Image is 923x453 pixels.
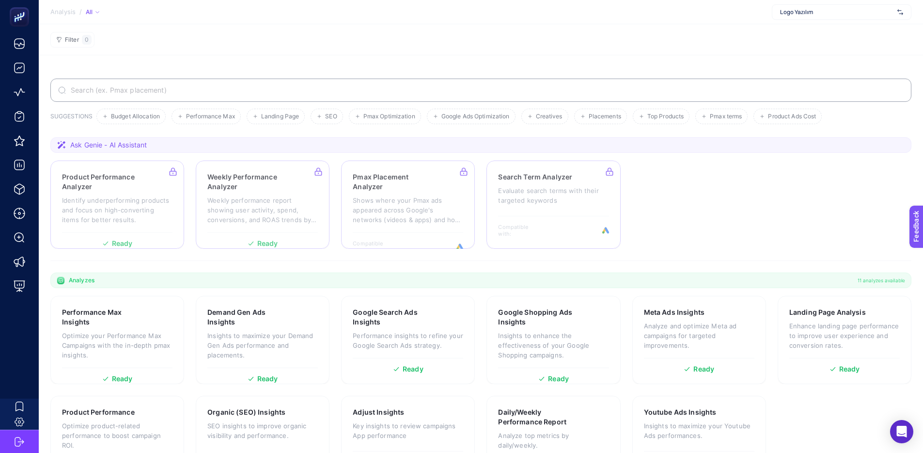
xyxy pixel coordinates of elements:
img: svg%3e [897,7,903,17]
div: All [86,8,99,16]
a: Performance Max InsightsOptimize your Performance Max Campaigns with the in-depth pmax insights.R... [50,296,184,384]
h3: Youtube Ads Insights [644,407,717,417]
p: Optimize product-related performance to boost campaign ROI. [62,421,172,450]
span: 11 analyzes available [858,276,905,284]
span: Ready [112,375,133,382]
span: Product Ads Cost [768,113,816,120]
span: Ready [257,375,278,382]
span: Ready [839,366,860,372]
span: Google Ads Optimization [441,113,510,120]
span: Pmax terms [710,113,742,120]
span: Placements [589,113,621,120]
p: Insights to maximize your Demand Gen Ads performance and placements. [207,331,318,360]
h3: Google Search Ads Insights [353,307,433,327]
a: Landing Page AnalysisEnhance landing page performance to improve user experience and conversion r... [778,296,911,384]
h3: Organic (SEO) Insights [207,407,285,417]
span: Creatives [536,113,563,120]
h3: Performance Max Insights [62,307,142,327]
p: Insights to maximize your Youtube Ads performances. [644,421,754,440]
a: Weekly Performance AnalyzerWeekly performance report showing user activity, spend, conversions, a... [196,161,329,249]
a: Search Term AnalyzerEvaluate search terms with their targeted keywordsCompatible with: [486,161,620,249]
p: Enhance landing page performance to improve user experience and conversion rates. [789,321,900,350]
h3: Adjust Insights [353,407,404,417]
span: Ready [693,366,714,372]
span: Budget Allocation [111,113,160,120]
span: Ready [548,375,569,382]
p: Performance insights to refine your Google Search Ads strategy. [353,331,463,350]
span: Top Products [647,113,684,120]
span: Logo Yazılım [780,8,893,16]
button: Filter0 [50,32,94,48]
h3: Landing Page Analysis [789,307,866,317]
a: Google Shopping Ads InsightsInsights to enhance the effectiveness of your Google Shopping campaig... [486,296,620,384]
h3: Daily/Weekly Performance Report [498,407,580,427]
h3: Demand Gen Ads Insights [207,307,287,327]
h3: Google Shopping Ads Insights [498,307,579,327]
p: Analyze and optimize Meta ad campaigns for targeted improvements. [644,321,754,350]
p: Analyze top metrics by daily/weekly. [498,431,609,450]
span: Landing Page [261,113,299,120]
a: Product Performance AnalyzerIdentify underperforming products and focus on high-converting items ... [50,161,184,249]
a: Google Search Ads InsightsPerformance insights to refine your Google Search Ads strategy.Ready [341,296,475,384]
p: SEO insights to improve organic visibility and performance. [207,421,318,440]
span: 0 [85,36,89,44]
span: Filter [65,36,79,44]
input: Search [69,86,904,94]
span: / [79,8,82,16]
h3: SUGGESTIONS [50,113,93,124]
div: Open Intercom Messenger [890,420,913,443]
h3: Meta Ads Insights [644,307,704,317]
span: Ask Genie - AI Assistant [70,140,147,150]
span: Feedback [6,3,37,11]
span: Pmax Optimization [363,113,415,120]
a: Demand Gen Ads InsightsInsights to maximize your Demand Gen Ads performance and placements.Ready [196,296,329,384]
h3: Product Performance [62,407,135,417]
a: Pmax Placement AnalyzerShows where your Pmax ads appeared across Google's networks (videos & apps... [341,161,475,249]
span: Analyzes [69,276,94,284]
a: Meta Ads InsightsAnalyze and optimize Meta ad campaigns for targeted improvements.Ready [632,296,766,384]
span: Ready [403,366,423,372]
span: Performance Max [186,113,235,120]
p: Optimize your Performance Max Campaigns with the in-depth pmax insights. [62,331,172,360]
p: Key insights to review campaigns App performance [353,421,463,440]
span: Analysis [50,8,76,16]
span: SEO [325,113,337,120]
p: Insights to enhance the effectiveness of your Google Shopping campaigns. [498,331,609,360]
